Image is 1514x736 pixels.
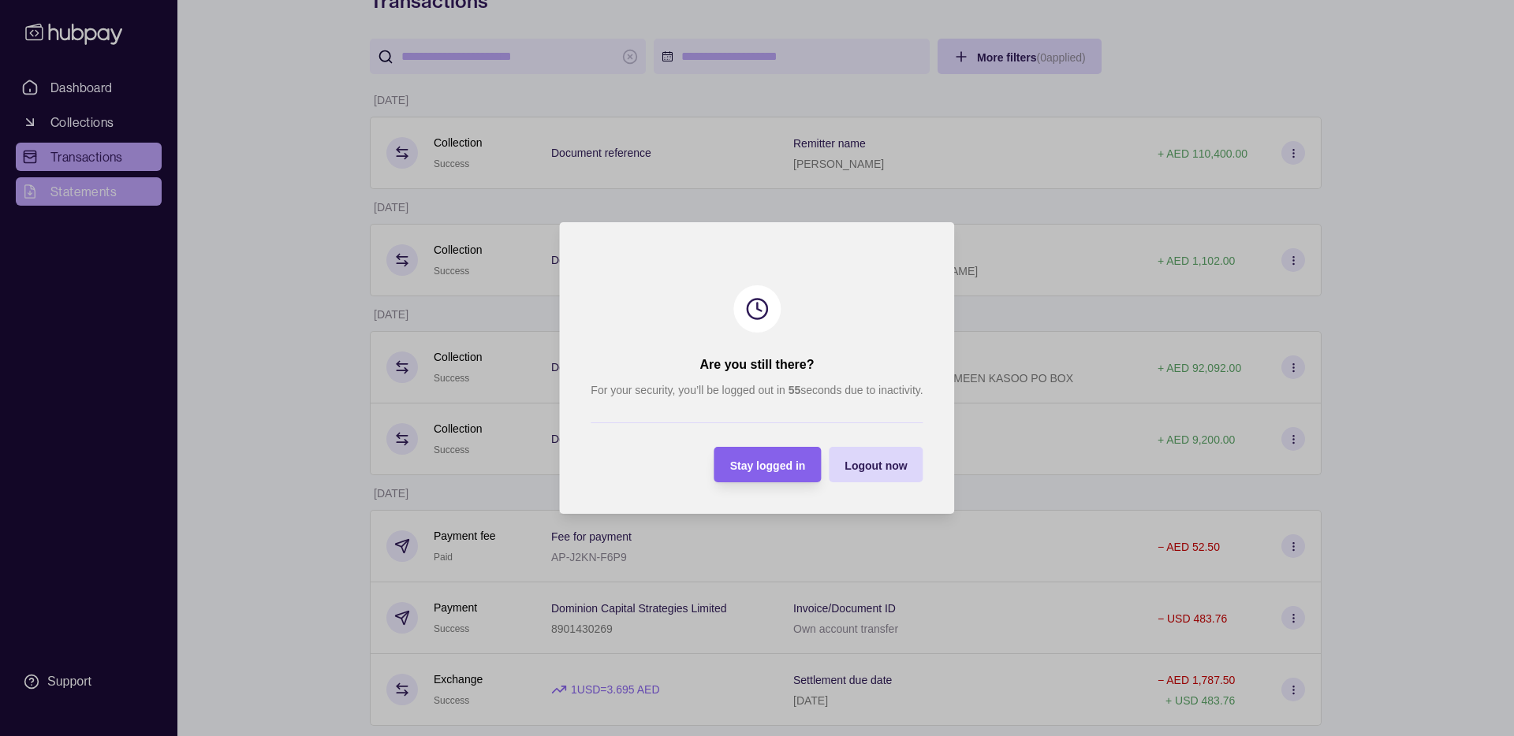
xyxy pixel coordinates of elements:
button: Stay logged in [714,447,822,482]
h2: Are you still there? [700,356,815,374]
span: Logout now [845,459,907,472]
button: Logout now [829,447,923,482]
span: Stay logged in [730,459,806,472]
p: For your security, you’ll be logged out in seconds due to inactivity. [591,381,923,399]
strong: 55 [789,384,801,396]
